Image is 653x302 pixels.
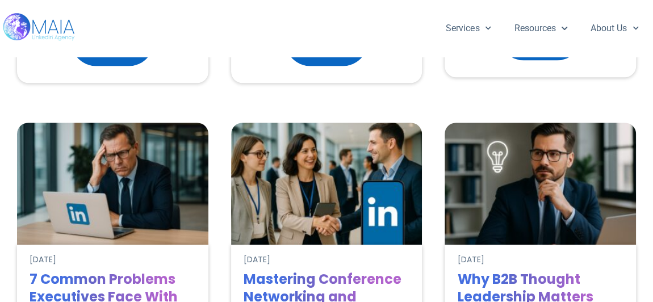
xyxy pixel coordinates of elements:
[30,254,56,265] time: [DATE]
[244,254,270,266] a: [DATE]
[434,14,503,43] a: Services
[457,254,484,266] a: [DATE]
[503,14,579,43] a: Resources
[579,14,650,43] a: About Us
[244,254,270,265] time: [DATE]
[457,254,484,265] time: [DATE]
[30,254,56,266] a: [DATE]
[434,14,650,43] nav: Menu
